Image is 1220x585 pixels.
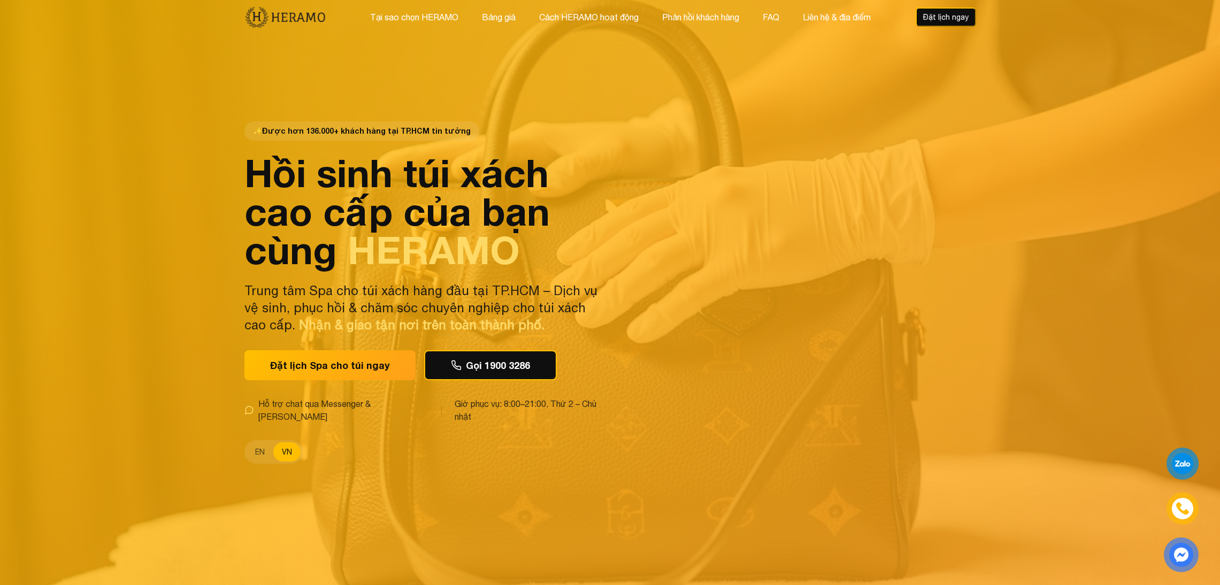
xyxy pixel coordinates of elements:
[916,7,976,27] button: Đặt lịch ngay
[759,10,782,24] button: FAQ
[536,10,642,24] button: Cách HERAMO hoạt động
[258,397,428,423] span: Hỗ trợ chat qua Messenger & [PERSON_NAME]
[273,442,301,461] button: VN
[659,10,742,24] button: Phản hồi khách hàng
[800,10,874,24] button: Liên hệ & địa điểm
[299,317,544,332] span: Nhận & giao tận nơi trên toàn thành phố.
[247,442,273,461] button: EN
[455,397,604,423] span: Giờ phục vụ: 8:00–21:00, Thứ 2 – Chủ nhật
[424,350,557,380] button: Gọi 1900 3286
[244,6,326,28] img: new-logo.3f60348b.png
[1175,501,1190,516] img: phone-icon
[244,350,416,380] button: Đặt lịch Spa cho túi ngay
[348,227,520,273] span: HERAMO
[1168,494,1197,523] a: phone-icon
[244,121,479,141] span: Được hơn 136.000+ khách hàng tại TP.HCM tin tưởng
[244,282,604,333] p: Trung tâm Spa cho túi xách hàng đầu tại TP.HCM – Dịch vụ vệ sinh, phục hồi & chăm sóc chuyên nghi...
[367,10,462,24] button: Tại sao chọn HERAMO
[479,10,519,24] button: Bảng giá
[253,126,262,136] span: star
[244,153,604,269] h1: Hồi sinh túi xách cao cấp của bạn cùng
